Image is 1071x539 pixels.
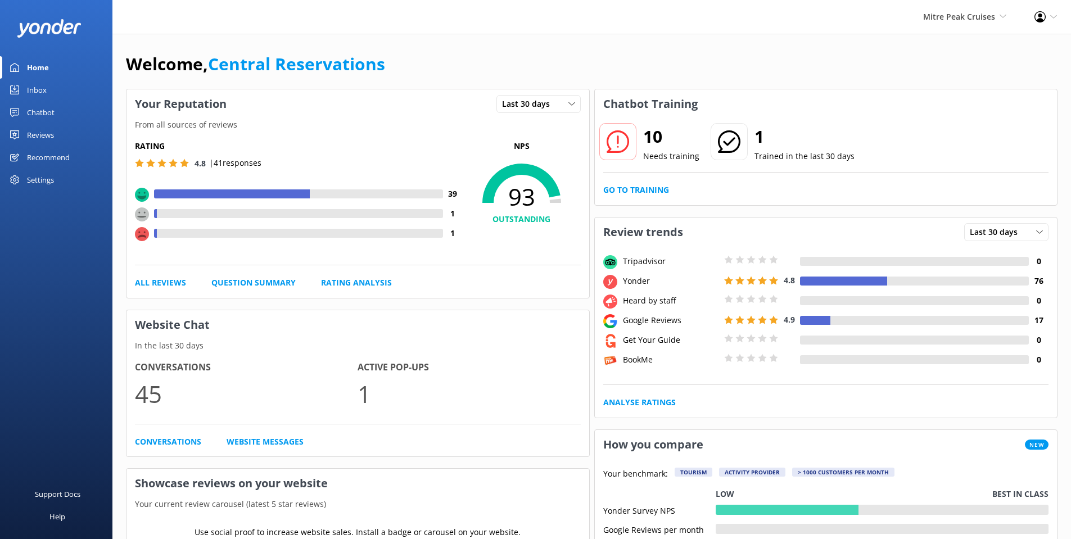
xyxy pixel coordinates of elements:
div: Settings [27,169,54,191]
h5: Rating [135,140,463,152]
h1: Welcome, [126,51,385,78]
h3: Your Reputation [126,89,235,119]
span: 4.8 [195,158,206,169]
span: Mitre Peak Cruises [923,11,995,22]
div: > 1000 customers per month [792,468,894,477]
a: Rating Analysis [321,277,392,289]
div: Reviews [27,124,54,146]
h3: Chatbot Training [595,89,706,119]
div: Heard by staff [620,295,721,307]
p: Low [716,488,734,500]
h4: 76 [1029,275,1049,287]
img: yonder-white-logo.png [17,19,82,38]
h4: 0 [1029,354,1049,366]
div: Tourism [675,468,712,477]
h4: OUTSTANDING [463,213,581,225]
h3: How you compare [595,430,712,459]
h2: 10 [643,123,699,150]
h4: 39 [443,188,463,200]
a: Central Reservations [208,52,385,75]
h3: Review trends [595,218,692,247]
div: Google Reviews per month [603,524,716,534]
p: 45 [135,375,358,413]
h4: 17 [1029,314,1049,327]
span: Last 30 days [502,98,557,110]
div: BookMe [620,354,721,366]
span: 4.8 [784,275,795,286]
p: Best in class [992,488,1049,500]
div: Home [27,56,49,79]
div: Inbox [27,79,47,101]
div: Activity Provider [719,468,785,477]
p: | 41 responses [209,157,261,169]
div: Yonder [620,275,721,287]
h3: Showcase reviews on your website [126,469,589,498]
p: Your benchmark: [603,468,668,481]
h4: 0 [1029,295,1049,307]
div: Google Reviews [620,314,721,327]
p: Your current review carousel (latest 5 star reviews) [126,498,589,510]
span: New [1025,440,1049,450]
h4: Conversations [135,360,358,375]
h4: 0 [1029,334,1049,346]
p: From all sources of reviews [126,119,589,131]
div: Help [49,505,65,528]
a: Go to Training [603,184,669,196]
p: Use social proof to increase website sales. Install a badge or carousel on your website. [195,526,521,538]
p: Trained in the last 30 days [754,150,855,162]
div: Get Your Guide [620,334,721,346]
span: 93 [463,183,581,211]
span: Last 30 days [970,226,1024,238]
h2: 1 [754,123,855,150]
div: Recommend [27,146,70,169]
p: Needs training [643,150,699,162]
div: Chatbot [27,101,55,124]
a: Question Summary [211,277,296,289]
p: NPS [463,140,581,152]
div: Yonder Survey NPS [603,505,716,515]
div: Tripadvisor [620,255,721,268]
p: In the last 30 days [126,339,589,352]
h4: 1 [443,207,463,220]
h4: 0 [1029,255,1049,268]
span: 4.9 [784,314,795,325]
a: All Reviews [135,277,186,289]
h4: Active Pop-ups [358,360,580,375]
h3: Website Chat [126,310,589,339]
a: Conversations [135,436,201,448]
a: Analyse Ratings [603,396,676,409]
div: Support Docs [35,483,80,505]
p: 1 [358,375,580,413]
a: Website Messages [227,436,304,448]
h4: 1 [443,227,463,239]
